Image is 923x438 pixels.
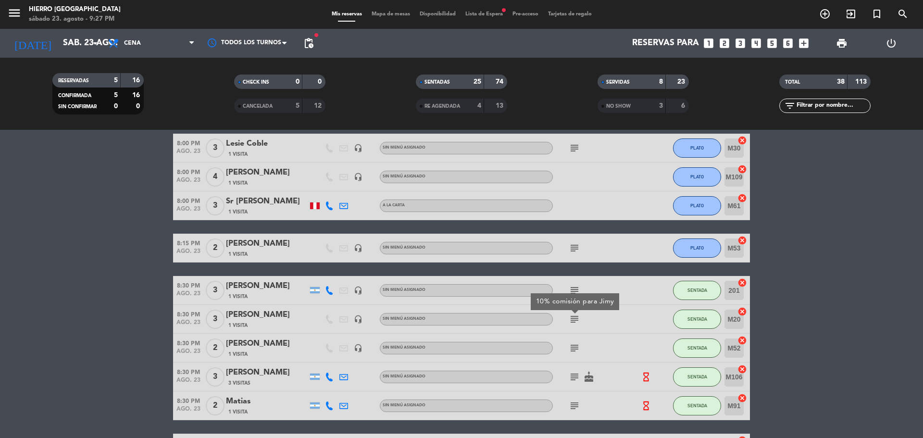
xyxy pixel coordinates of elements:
[383,317,425,321] span: Sin menú asignado
[766,37,778,50] i: looks_5
[136,103,142,110] strong: 0
[569,371,580,383] i: subject
[354,173,362,181] i: headset_mic
[496,78,505,85] strong: 74
[173,137,204,148] span: 8:00 PM
[132,77,142,84] strong: 16
[173,248,204,259] span: ago. 23
[226,395,308,408] div: Matias
[173,206,204,217] span: ago. 23
[173,337,204,348] span: 8:30 PM
[29,14,121,24] div: sábado 23. agosto - 9:27 PM
[782,37,794,50] i: looks_6
[659,102,663,109] strong: 3
[7,6,22,20] i: menu
[228,379,250,387] span: 3 Visitas
[173,308,204,319] span: 8:30 PM
[206,167,225,187] span: 4
[58,78,89,83] span: RESERVADAS
[89,38,101,49] i: arrow_drop_down
[690,174,704,179] span: PLATO
[173,395,204,406] span: 8:30 PM
[226,309,308,321] div: [PERSON_NAME]
[173,279,204,290] span: 8:30 PM
[383,288,425,292] span: Sin menú asignado
[114,103,118,110] strong: 0
[569,242,580,254] i: subject
[687,374,707,379] span: SENTADA
[718,37,731,50] i: looks_two
[383,403,425,407] span: Sin menú asignado
[845,8,857,20] i: exit_to_app
[737,164,747,174] i: cancel
[734,37,747,50] i: looks_3
[569,285,580,296] i: subject
[29,5,121,14] div: Hierro [GEOGRAPHIC_DATA]
[871,8,883,20] i: turned_in_not
[424,104,460,109] span: RE AGENDADA
[673,338,721,358] button: SENTADA
[737,336,747,345] i: cancel
[226,280,308,292] div: [PERSON_NAME]
[58,104,97,109] span: SIN CONFIRMAR
[897,8,909,20] i: search
[243,80,269,85] span: CHECK INS
[641,372,651,382] i: hourglass_empty
[837,78,845,85] strong: 38
[569,400,580,412] i: subject
[606,80,630,85] span: SERVIDAS
[673,138,721,158] button: PLATO
[173,319,204,330] span: ago. 23
[318,78,324,85] strong: 0
[737,307,747,316] i: cancel
[687,345,707,350] span: SENTADA
[784,100,796,112] i: filter_list
[383,346,425,350] span: Sin menú asignado
[206,238,225,258] span: 2
[228,293,248,300] span: 1 Visita
[206,338,225,358] span: 2
[798,37,810,50] i: add_box
[226,238,308,250] div: [PERSON_NAME]
[737,393,747,403] i: cancel
[796,100,870,111] input: Filtrar por nombre...
[690,245,704,250] span: PLATO
[354,344,362,352] i: headset_mic
[206,367,225,387] span: 3
[677,78,687,85] strong: 23
[702,37,715,50] i: looks_one
[206,281,225,300] span: 3
[173,148,204,159] span: ago. 23
[687,403,707,408] span: SENTADA
[226,338,308,350] div: [PERSON_NAME]
[819,8,831,20] i: add_circle_outline
[673,396,721,415] button: SENTADA
[226,195,308,208] div: Sr [PERSON_NAME]
[383,375,425,378] span: Sin menú asignado
[632,38,699,48] span: Reservas para
[173,195,204,206] span: 8:00 PM
[114,77,118,84] strong: 5
[673,367,721,387] button: SENTADA
[228,150,248,158] span: 1 Visita
[206,396,225,415] span: 2
[313,32,319,38] span: fiber_manual_record
[673,167,721,187] button: PLATO
[836,38,848,49] span: print
[296,78,299,85] strong: 0
[866,29,916,58] div: LOG OUT
[737,236,747,245] i: cancel
[173,166,204,177] span: 8:00 PM
[228,179,248,187] span: 1 Visita
[173,237,204,248] span: 8:15 PM
[303,38,314,49] span: pending_actions
[226,366,308,379] div: [PERSON_NAME]
[367,12,415,17] span: Mapa de mesas
[673,281,721,300] button: SENTADA
[659,78,663,85] strong: 8
[383,203,405,207] span: A la carta
[569,342,580,354] i: subject
[354,315,362,324] i: headset_mic
[228,408,248,416] span: 1 Visita
[7,6,22,24] button: menu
